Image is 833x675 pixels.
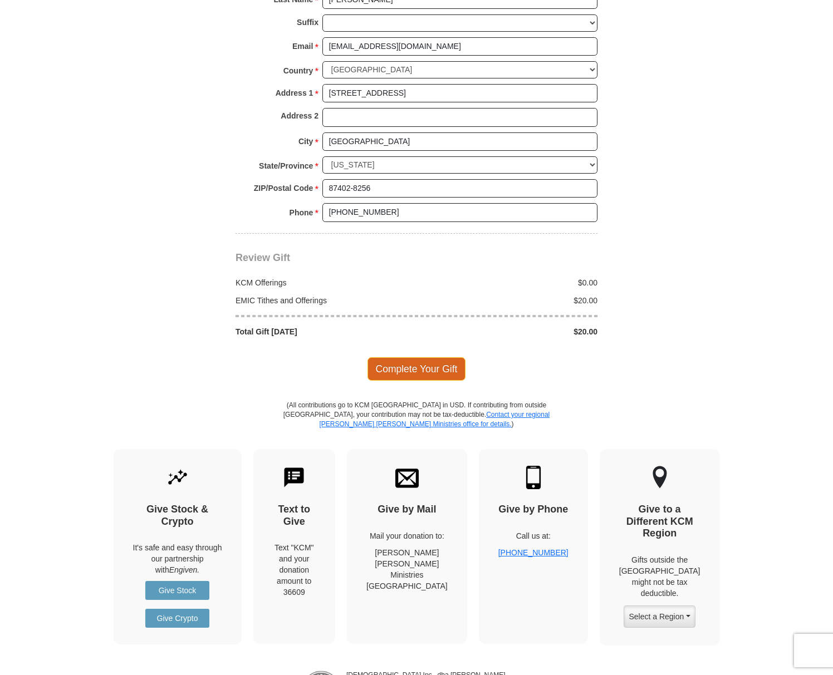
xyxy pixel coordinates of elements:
img: other-region [652,466,668,489]
p: [PERSON_NAME] [PERSON_NAME] Ministries [GEOGRAPHIC_DATA] [366,547,448,592]
strong: Address 2 [281,108,318,124]
img: give-by-stock.svg [166,466,189,489]
h4: Text to Give [273,504,316,528]
i: Engiven. [169,565,199,574]
p: Mail your donation to: [366,530,448,541]
p: (All contributions go to KCM [GEOGRAPHIC_DATA] in USD. If contributing from outside [GEOGRAPHIC_D... [283,401,550,449]
p: Call us at: [498,530,569,541]
strong: Country [283,63,313,78]
button: Select a Region [624,605,695,628]
strong: City [298,134,313,149]
strong: Phone [290,205,313,220]
h4: Give by Phone [498,504,569,516]
p: Gifts outside the [GEOGRAPHIC_DATA] might not be tax deductible. [619,554,700,599]
div: $20.00 [416,326,604,337]
div: EMIC Tithes and Offerings [230,295,417,306]
div: Text "KCM" and your donation amount to 36609 [273,542,316,598]
div: $20.00 [416,295,604,306]
a: Give Crypto [145,609,209,628]
div: $0.00 [416,277,604,288]
span: Complete Your Gift [367,357,466,381]
h4: Give by Mail [366,504,448,516]
strong: State/Province [259,158,313,174]
div: Total Gift [DATE] [230,326,417,337]
strong: ZIP/Postal Code [254,180,313,196]
a: Give Stock [145,581,209,600]
strong: Address 1 [276,85,313,101]
h4: Give to a Different KCM Region [619,504,700,540]
img: envelope.svg [395,466,419,489]
strong: Email [292,38,313,54]
img: mobile.svg [522,466,545,489]
img: text-to-give.svg [282,466,306,489]
span: Review Gift [236,252,290,263]
p: It's safe and easy through our partnership with [133,542,222,575]
a: [PHONE_NUMBER] [498,548,569,557]
div: KCM Offerings [230,277,417,288]
h4: Give Stock & Crypto [133,504,222,528]
strong: Suffix [297,14,318,30]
